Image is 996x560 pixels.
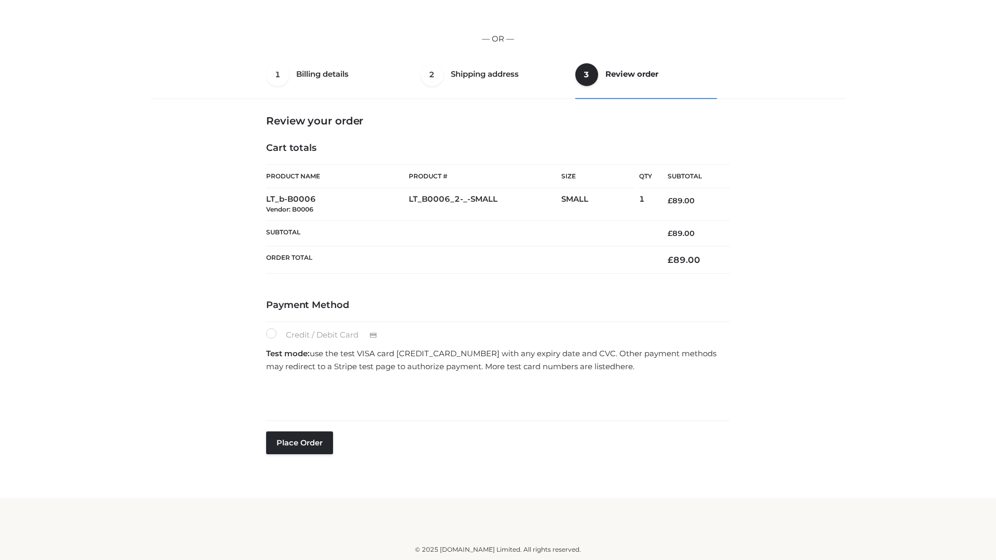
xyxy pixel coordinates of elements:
p: use the test VISA card [CREDIT_CARD_NUMBER] with any expiry date and CVC. Other payment methods m... [266,347,730,373]
bdi: 89.00 [668,255,700,265]
strong: Test mode: [266,348,310,358]
td: LT_B0006_2-_-SMALL [409,188,561,221]
td: SMALL [561,188,639,221]
span: £ [668,255,673,265]
h4: Cart totals [266,143,730,154]
th: Size [561,165,634,188]
bdi: 89.00 [668,196,695,205]
span: £ [668,229,672,238]
th: Order Total [266,246,652,274]
h3: Review your order [266,115,730,127]
span: £ [668,196,672,205]
small: Vendor: B0006 [266,205,313,213]
div: © 2025 [DOMAIN_NAME] Limited. All rights reserved. [154,544,842,555]
td: LT_b-B0006 [266,188,409,221]
a: here [615,361,633,371]
h4: Payment Method [266,300,730,311]
th: Subtotal [652,165,730,188]
th: Subtotal [266,220,652,246]
label: Credit / Debit Card [266,328,388,342]
iframe: Secure payment input frame [264,376,728,414]
p: — OR — [154,32,842,46]
th: Product # [409,164,561,188]
button: Place order [266,431,333,454]
img: Credit / Debit Card [364,329,383,342]
th: Qty [639,164,652,188]
th: Product Name [266,164,409,188]
bdi: 89.00 [668,229,695,238]
td: 1 [639,188,652,221]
